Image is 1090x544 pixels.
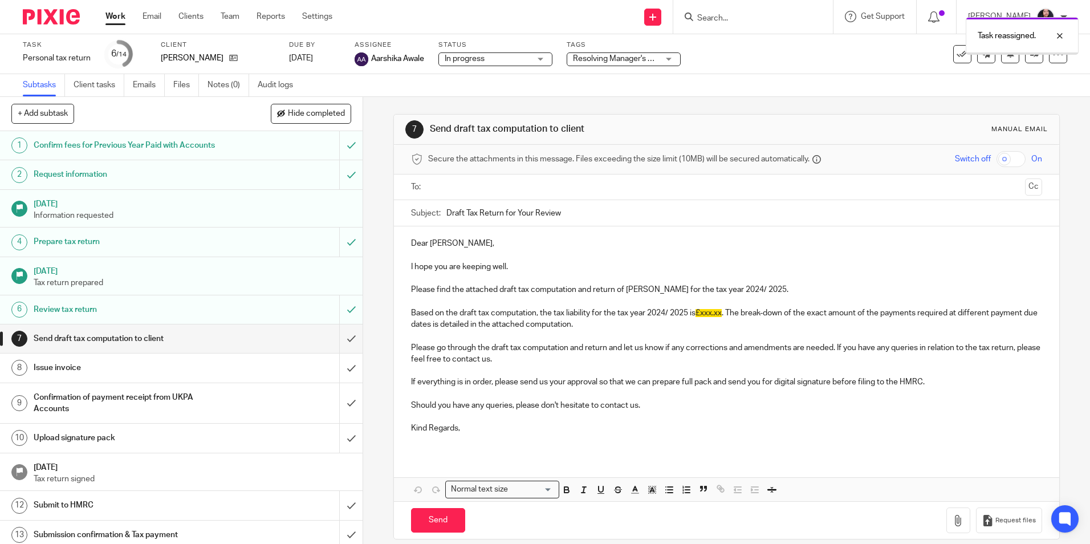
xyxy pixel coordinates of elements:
[1031,153,1042,165] span: On
[11,527,27,543] div: 13
[411,284,1042,295] p: Please find the attached draft tax computation and return of [PERSON_NAME] for the tax year 2024/...
[411,423,1042,434] p: Kind Regards,
[445,55,485,63] span: In progress
[976,508,1042,533] button: Request files
[161,52,223,64] p: [PERSON_NAME]
[355,52,368,66] img: svg%3E
[696,309,722,317] span: £xxx.xx
[23,52,91,64] div: Personal tax return
[34,263,352,277] h1: [DATE]
[411,307,1042,331] p: Based on the draft tax computation, the tax liability for the tax year 2024/ 2025 is . The break-...
[133,74,165,96] a: Emails
[34,301,230,318] h1: Review tax return
[11,395,27,411] div: 9
[355,40,424,50] label: Assignee
[991,125,1048,134] div: Manual email
[271,104,351,123] button: Hide completed
[257,11,285,22] a: Reports
[371,53,424,64] span: Aarshika Awale
[289,54,313,62] span: [DATE]
[258,74,302,96] a: Audit logs
[11,104,74,123] button: + Add subtask
[438,40,552,50] label: Status
[289,40,340,50] label: Due by
[74,74,124,96] a: Client tasks
[288,109,345,119] span: Hide completed
[411,508,465,533] input: Send
[34,359,230,376] h1: Issue invoice
[161,40,275,50] label: Client
[428,153,810,165] span: Secure the attachments in this message. Files exceeding the size limit (10MB) will be secured aut...
[411,400,1042,411] p: Should you have any queries, please don't hesitate to contact us.
[411,342,1042,366] p: Please go through the draft tax computation and return and let us know if any corrections and ame...
[34,210,352,221] p: Information requested
[995,516,1036,525] span: Request files
[955,153,991,165] span: Switch off
[430,123,751,135] h1: Send draft tax computation to client
[173,74,199,96] a: Files
[221,11,239,22] a: Team
[411,181,424,193] label: To:
[11,302,27,318] div: 6
[11,498,27,514] div: 12
[411,261,1042,273] p: I hope you are keeping well.
[105,11,125,22] a: Work
[978,30,1036,42] p: Task reassigned.
[573,55,698,63] span: Resolving Manager's Review Points
[11,331,27,347] div: 7
[178,11,204,22] a: Clients
[34,233,230,250] h1: Prepare tax return
[11,430,27,446] div: 10
[11,360,27,376] div: 8
[34,473,352,485] p: Tax return signed
[1025,178,1042,196] button: Cc
[1036,8,1055,26] img: MicrosoftTeams-image.jfif
[448,484,510,496] span: Normal text size
[302,11,332,22] a: Settings
[34,526,230,543] h1: Submission confirmation & Tax payment
[411,376,1042,388] p: If everything is in order, please send us your approval so that we can prepare full pack and send...
[34,137,230,154] h1: Confirm fees for Previous Year Paid with Accounts
[34,497,230,514] h1: Submit to HMRC
[143,11,161,22] a: Email
[411,238,1042,249] p: Dear [PERSON_NAME],
[511,484,552,496] input: Search for option
[23,40,91,50] label: Task
[411,208,441,219] label: Subject:
[111,47,127,60] div: 6
[11,234,27,250] div: 4
[11,137,27,153] div: 1
[34,196,352,210] h1: [DATE]
[34,389,230,418] h1: Confirmation of payment receipt from UKPA Accounts
[34,277,352,289] p: Tax return prepared
[34,166,230,183] h1: Request information
[208,74,249,96] a: Notes (0)
[23,74,65,96] a: Subtasks
[34,459,352,473] h1: [DATE]
[34,330,230,347] h1: Send draft tax computation to client
[34,429,230,446] h1: Upload signature pack
[116,51,127,58] small: /14
[11,167,27,183] div: 2
[445,481,559,498] div: Search for option
[405,120,424,139] div: 7
[23,9,80,25] img: Pixie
